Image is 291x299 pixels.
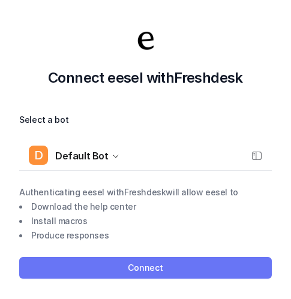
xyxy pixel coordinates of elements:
img: Your Company [134,29,158,53]
label: Select a bot [19,113,272,127]
span: D [29,146,48,165]
button: DDefault Bot [19,141,272,170]
li: Produce responses [19,228,272,243]
p: Authenticating eesel with Freshdesk will allow eesel to [19,185,272,200]
li: Download the help center [19,200,272,214]
h2: Connect eesel with Freshdesk [19,67,272,89]
button: Connect [19,257,272,279]
span: Default Bot [55,147,109,164]
li: Install macros [19,214,272,228]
